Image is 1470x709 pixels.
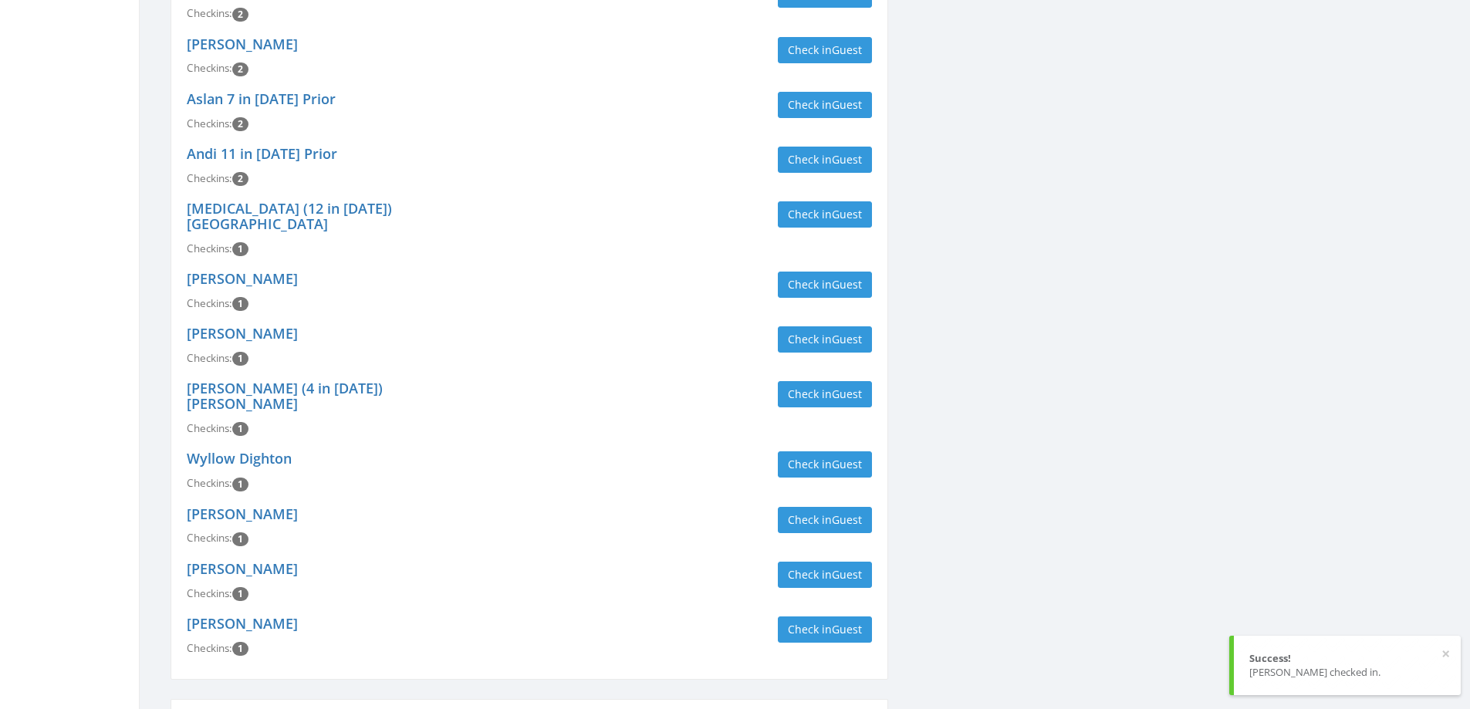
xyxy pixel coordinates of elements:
a: [PERSON_NAME] [187,324,298,343]
a: [MEDICAL_DATA] (12 in [DATE]) [GEOGRAPHIC_DATA] [187,199,392,233]
span: Checkins: [187,241,232,255]
span: Checkins: [187,641,232,655]
button: Check inGuest [778,616,872,643]
button: Check inGuest [778,326,872,353]
a: [PERSON_NAME] (4 in [DATE]) [PERSON_NAME] [187,379,383,413]
span: Checkin count [232,352,248,366]
button: Check inGuest [778,562,872,588]
span: Checkins: [187,586,232,600]
button: Check inGuest [778,37,872,63]
span: Checkin count [232,642,248,656]
span: Checkins: [187,476,232,490]
span: Guest [832,567,862,582]
a: [PERSON_NAME] [187,35,298,53]
a: [PERSON_NAME] [187,559,298,578]
span: Checkins: [187,531,232,545]
span: Guest [832,387,862,401]
button: Check inGuest [778,147,872,173]
button: Check inGuest [778,201,872,228]
span: Guest [832,42,862,57]
span: Checkin count [232,297,248,311]
span: Checkin count [232,8,248,22]
a: Wyllow Dighton [187,449,292,468]
span: Checkins: [187,6,232,20]
span: Checkins: [187,296,232,310]
span: Checkins: [187,171,232,185]
span: Checkin count [232,117,248,131]
span: Guest [832,457,862,471]
span: Checkins: [187,351,232,365]
span: Checkin count [232,532,248,546]
span: Checkin count [232,242,248,256]
span: Guest [832,277,862,292]
button: Check inGuest [778,507,872,533]
span: Guest [832,152,862,167]
span: Checkin count [232,172,248,186]
span: Guest [832,97,862,112]
span: Guest [832,332,862,346]
div: Success! [1249,651,1445,666]
span: Checkin count [232,478,248,491]
a: [PERSON_NAME] [187,269,298,288]
button: Check inGuest [778,272,872,298]
a: [PERSON_NAME] [187,614,298,633]
button: Check inGuest [778,451,872,478]
a: [PERSON_NAME] [187,505,298,523]
span: Guest [832,512,862,527]
button: Check inGuest [778,92,872,118]
span: Checkins: [187,61,232,75]
span: Checkins: [187,116,232,130]
a: Andi 11 in [DATE] Prior [187,144,337,163]
a: Aslan 7 in [DATE] Prior [187,89,336,108]
div: [PERSON_NAME] checked in. [1249,665,1445,680]
span: Checkin count [232,587,248,601]
span: Guest [832,622,862,636]
span: Checkins: [187,421,232,435]
button: × [1441,647,1450,662]
span: Guest [832,207,862,221]
button: Check inGuest [778,381,872,407]
span: Checkin count [232,62,248,76]
span: Checkin count [232,422,248,436]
